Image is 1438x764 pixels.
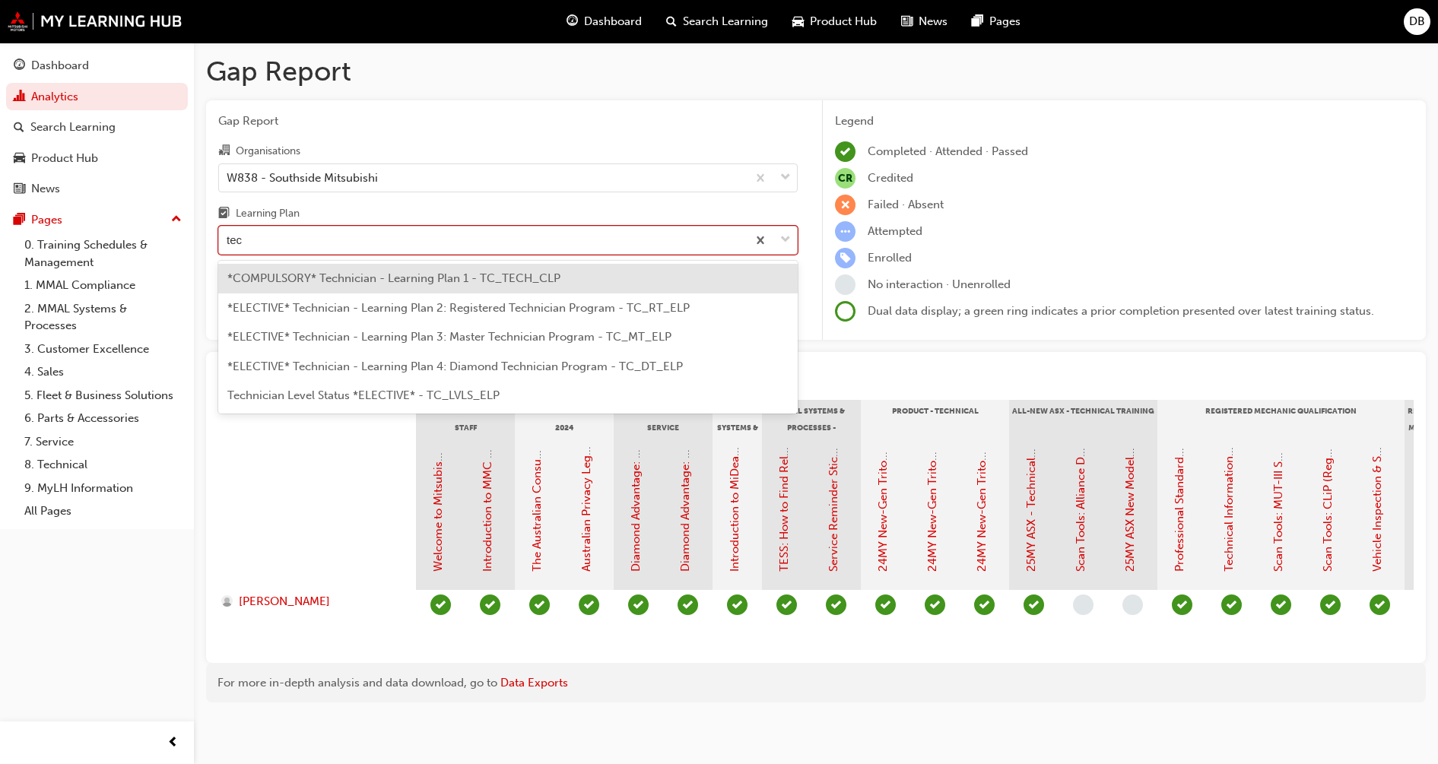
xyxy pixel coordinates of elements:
span: learningRecordVerb_PASS-icon [1370,594,1390,615]
span: *COMPULSORY* Technician - Learning Plan 1 - TC_TECH_CLP [227,271,560,285]
span: learningRecordVerb_NONE-icon [1122,594,1143,615]
span: learningRecordVerb_COMPLETE-icon [776,594,797,615]
a: Diamond Advantage: Fundamentals [629,384,643,572]
a: Analytics [6,83,188,111]
button: Pages [6,206,188,234]
span: learningRecordVerb_PASS-icon [1320,594,1341,615]
button: DashboardAnalyticsSearch LearningProduct HubNews [6,49,188,206]
a: 25MY ASX - Technical and Service Introduction [1024,325,1038,572]
span: learningRecordVerb_COMPLETE-icon [925,594,945,615]
span: guage-icon [567,12,578,31]
span: Enrolled [868,251,912,265]
span: learningRecordVerb_COMPLETE-icon [835,141,855,162]
a: All Pages [18,499,188,523]
span: car-icon [792,12,804,31]
a: mmal [8,11,183,31]
a: 7. Service [18,430,188,454]
span: organisation-icon [218,144,230,158]
a: Diamond Advantage: Service Training [678,374,692,572]
a: Product Hub [6,144,188,173]
a: 3. Customer Excellence [18,338,188,361]
a: Scan Tools: Alliance Diagnostic Tool (ADT) [1074,350,1087,572]
div: Diamond Advantage - Service [614,400,713,438]
span: learningRecordVerb_PASS-icon [480,594,500,615]
a: 8. Technical [18,453,188,477]
div: Legend [835,113,1414,130]
span: news-icon [14,182,25,196]
span: Product Hub [810,13,877,30]
div: Pages [31,211,62,229]
a: search-iconSearch Learning [654,6,780,37]
a: Search Learning [6,113,188,141]
span: Gap Report [218,113,798,130]
a: Data Exports [500,676,568,690]
span: car-icon [14,152,25,166]
div: Induction - Dealer Staff [416,400,515,438]
div: W838 - Southside Mitsubishi [227,169,378,186]
span: prev-icon [167,734,179,753]
a: Service Reminder Stickers [827,435,840,572]
span: learningRecordVerb_PASS-icon [678,594,698,615]
span: learningRecordVerb_COMPLETE-icon [974,594,995,615]
div: For more in-depth analysis and data download, go to [217,674,1414,692]
a: 2. MMAL Systems & Processes [18,297,188,338]
span: *ELECTIVE* Technician - Learning Plan 2: Registered Technician Program - TC_RT_ELP [227,301,690,315]
a: News [6,175,188,203]
span: learningRecordVerb_PASS-icon [826,594,846,615]
span: news-icon [901,12,913,31]
span: learningRecordVerb_PASS-icon [1221,594,1242,615]
div: MMAL Systems & Processes - General [713,400,762,438]
span: Pages [989,13,1021,30]
span: learningRecordVerb_NONE-icon [1073,594,1094,615]
span: learningRecordVerb_PASS-icon [1172,594,1192,615]
span: Technician Level Status *ELECTIVE* - TC_LVLS_ELP [227,388,500,402]
div: MMAL Systems & Processes - Technical [762,400,861,438]
span: *ELECTIVE* Technician - Learning Plan 4: Diamond Technician Program - TC_DT_ELP [227,360,683,373]
a: Dashboard [6,52,188,80]
span: Credited [868,171,913,185]
span: Attempted [868,224,922,238]
div: Learning Plan [236,206,300,221]
a: car-iconProduct Hub [780,6,889,37]
span: learningRecordVerb_PASS-icon [628,594,649,615]
span: learningRecordVerb_COMPLETE-icon [430,594,451,615]
span: *ELECTIVE* Technician - Learning Plan 3: Master Technician Program - TC_MT_ELP [227,330,671,344]
span: down-icon [780,230,791,250]
span: learningRecordVerb_PASS-icon [727,594,748,615]
span: Failed · Absent [868,198,944,211]
span: pages-icon [972,12,983,31]
a: 5. Fleet & Business Solutions [18,384,188,407]
a: news-iconNews [889,6,960,37]
div: ALL-NEW ASX - Technical Training [1009,400,1157,438]
span: learningRecordVerb_FAIL-icon [835,195,855,215]
span: pages-icon [14,214,25,227]
a: 4. Sales [18,360,188,384]
h1: Gap Report [206,55,1426,88]
div: Product Hub [31,150,98,167]
a: 1. MMAL Compliance [18,274,188,297]
span: DB [1409,13,1425,30]
span: learningRecordVerb_ENROLL-icon [835,248,855,268]
span: learningRecordVerb_PASS-icon [579,594,599,615]
span: chart-icon [14,90,25,104]
span: learningRecordVerb_ATTEMPT-icon [835,221,855,242]
div: Search Learning [30,119,116,136]
a: [PERSON_NAME] [221,593,402,610]
a: guage-iconDashboard [554,6,654,37]
div: Registered Mechanic Qualification [1157,400,1405,438]
span: learningRecordVerb_PASS-icon [1271,594,1291,615]
span: learningRecordVerb_COMPLETE-icon [875,594,896,615]
input: Learning Plan [227,233,243,246]
span: Search Learning [683,13,768,30]
span: up-icon [171,210,182,230]
div: Product - Technical [861,400,1009,438]
span: search-icon [666,12,677,31]
span: [PERSON_NAME] [239,593,330,610]
span: Completed · Attended · Passed [868,144,1028,158]
div: MMAL Compliance 2024 [515,400,614,438]
a: 0. Training Schedules & Management [18,233,188,274]
span: Dual data display; a green ring indicates a prior completion presented over latest training status. [868,304,1374,318]
a: Introduction to MiDealerAssist [728,413,741,572]
span: learningplan-icon [218,208,230,221]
